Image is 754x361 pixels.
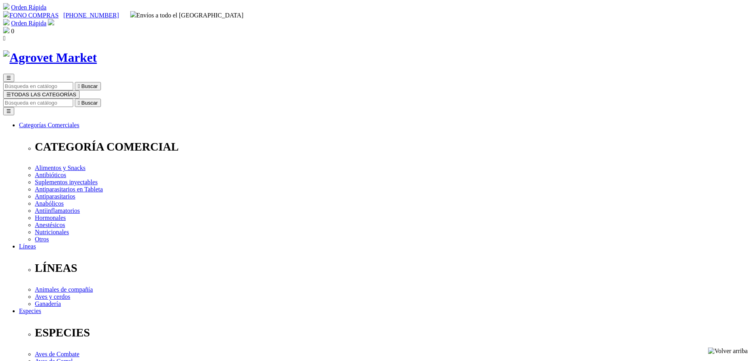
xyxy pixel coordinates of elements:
a: Antibióticos [35,172,66,178]
a: Hormonales [35,214,66,221]
span: ☰ [6,75,11,81]
p: CATEGORÍA COMERCIAL [35,140,751,153]
img: delivery-truck.svg [130,11,137,17]
span: ☰ [6,92,11,97]
i:  [3,35,6,42]
input: Buscar [3,82,73,90]
a: Alimentos y Snacks [35,164,85,171]
button:  Buscar [75,82,101,90]
a: Anestésicos [35,222,65,228]
img: shopping-cart.svg [3,3,9,10]
a: Animales de compañía [35,286,93,293]
span: Buscar [82,100,98,106]
p: ESPECIES [35,326,751,339]
i:  [78,83,80,89]
p: LÍNEAS [35,262,751,275]
a: Antiinflamatorios [35,207,80,214]
a: Orden Rápida [11,20,46,27]
input: Buscar [3,99,73,107]
a: Suplementos inyectables [35,179,98,185]
a: Nutricionales [35,229,69,235]
a: [PHONE_NUMBER] [63,12,119,19]
img: Agrovet Market [3,50,97,65]
a: Acceda a su cuenta de cliente [48,20,54,27]
img: user.svg [48,19,54,25]
span: 0 [11,28,14,34]
a: Líneas [19,243,36,250]
a: Aves de Combate [35,351,80,357]
i:  [78,100,80,106]
span: Buscar [82,83,98,89]
img: shopping-bag.svg [3,27,9,33]
button:  Buscar [75,99,101,107]
a: Aves y cerdos [35,293,70,300]
a: Orden Rápida [11,4,46,11]
img: shopping-cart.svg [3,19,9,25]
button: ☰ [3,107,14,115]
img: Volver arriba [708,348,748,355]
a: Otros [35,236,49,243]
span: Envíos a todo el [GEOGRAPHIC_DATA] [130,12,244,19]
a: Especies [19,308,41,314]
img: phone.svg [3,11,9,17]
a: FONO COMPRAS [3,12,59,19]
button: ☰TODAS LAS CATEGORÍAS [3,90,80,99]
button: ☰ [3,74,14,82]
a: Categorías Comerciales [19,122,79,128]
a: Anabólicos [35,200,64,207]
a: Antiparasitarios [35,193,75,200]
a: Ganadería [35,300,61,307]
a: Antiparasitarios en Tableta [35,186,103,193]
